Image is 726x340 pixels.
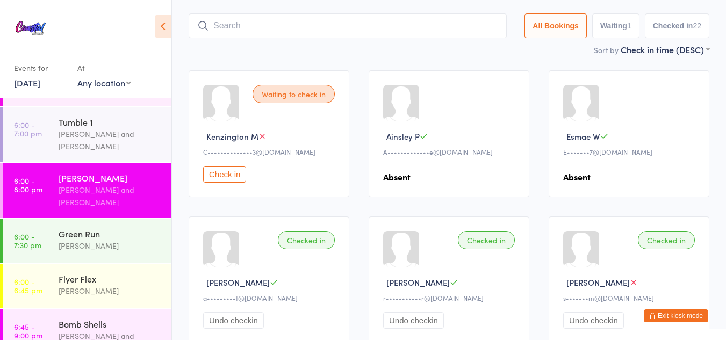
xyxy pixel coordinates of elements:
button: Undo checkin [563,312,624,329]
div: 22 [693,21,701,30]
img: Coastal All-Stars [11,8,51,48]
div: Waiting to check in [253,85,335,103]
a: 6:00 -7:30 pmGreen Run[PERSON_NAME] [3,219,171,263]
button: Checked in22 [645,13,709,38]
div: Checked in [458,231,515,249]
div: 1 [627,21,631,30]
input: Search [189,13,507,38]
button: All Bookings [524,13,587,38]
div: C••••••••••••••3@[DOMAIN_NAME] [203,147,338,156]
div: [PERSON_NAME] and [PERSON_NAME] [59,184,162,208]
div: A•••••••••••••e@[DOMAIN_NAME] [383,147,518,156]
time: 6:45 - 9:00 pm [14,322,42,339]
time: 6:00 - 8:00 pm [14,176,42,193]
span: [PERSON_NAME] [386,277,450,288]
time: 6:00 - 7:00 pm [14,120,42,138]
div: At [77,59,131,77]
button: Undo checkin [383,312,444,329]
span: [PERSON_NAME] [566,277,630,288]
span: [PERSON_NAME] [206,277,270,288]
time: 6:00 - 6:45 pm [14,277,42,294]
div: [PERSON_NAME] and [PERSON_NAME] [59,128,162,153]
strong: Absent [383,171,411,183]
button: Waiting1 [592,13,639,38]
div: r•••••••••••r@[DOMAIN_NAME] [383,293,518,302]
a: 6:00 -7:00 pmTumble 1[PERSON_NAME] and [PERSON_NAME] [3,107,171,162]
span: Kenzington M [206,131,258,142]
div: Green Run [59,228,162,240]
strong: Absent [563,171,591,183]
div: Check in time (DESC) [621,44,709,55]
button: Undo checkin [203,312,264,329]
button: Exit kiosk mode [644,309,708,322]
div: Flyer Flex [59,273,162,285]
span: Ainsley P [386,131,420,142]
span: Esmae W [566,131,600,142]
div: Any location [77,77,131,89]
a: 6:00 -8:00 pm[PERSON_NAME][PERSON_NAME] and [PERSON_NAME] [3,163,171,218]
div: a•••••••••t@[DOMAIN_NAME] [203,293,338,302]
label: Sort by [594,45,619,55]
div: E•••••••7@[DOMAIN_NAME] [563,147,698,156]
div: Bomb Shells [59,318,162,330]
a: [DATE] [14,77,40,89]
div: [PERSON_NAME] [59,172,162,184]
div: [PERSON_NAME] [59,285,162,297]
div: Events for [14,59,67,77]
div: Tumble 1 [59,116,162,128]
div: s•••••••m@[DOMAIN_NAME] [563,293,698,302]
div: Checked in [278,231,335,249]
button: Check in [203,166,246,183]
div: Checked in [638,231,695,249]
div: [PERSON_NAME] [59,240,162,252]
time: 6:00 - 7:30 pm [14,232,41,249]
a: 6:00 -6:45 pmFlyer Flex[PERSON_NAME] [3,264,171,308]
